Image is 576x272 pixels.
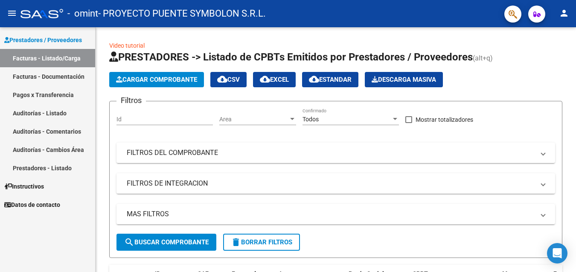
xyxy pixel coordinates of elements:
[124,237,134,247] mat-icon: search
[109,42,145,49] a: Video tutorial
[109,51,473,63] span: PRESTADORES -> Listado de CPBTs Emitidos por Prestadores / Proveedores
[116,94,146,106] h3: Filtros
[260,76,289,83] span: EXCEL
[217,74,227,84] mat-icon: cloud_download
[309,74,319,84] mat-icon: cloud_download
[416,115,473,125] span: Mostrar totalizadores
[4,35,82,45] span: Prestadores / Proveedores
[231,237,241,247] mat-icon: delete
[219,116,288,123] span: Area
[547,243,567,263] div: Open Intercom Messenger
[116,173,555,194] mat-expansion-panel-header: FILTROS DE INTEGRACION
[116,143,555,163] mat-expansion-panel-header: FILTROS DEL COMPROBANTE
[260,74,270,84] mat-icon: cloud_download
[303,116,319,123] span: Todos
[98,4,266,23] span: - PROYECTO PUENTE SYMBOLON S.R.L.
[372,76,436,83] span: Descarga Masiva
[116,204,555,224] mat-expansion-panel-header: MAS FILTROS
[109,72,204,87] button: Cargar Comprobante
[4,200,60,209] span: Datos de contacto
[7,8,17,18] mat-icon: menu
[365,72,443,87] app-download-masive: Descarga masiva de comprobantes (adjuntos)
[253,72,296,87] button: EXCEL
[127,209,535,219] mat-panel-title: MAS FILTROS
[309,76,352,83] span: Estandar
[217,76,240,83] span: CSV
[302,72,358,87] button: Estandar
[127,148,535,157] mat-panel-title: FILTROS DEL COMPROBANTE
[67,4,98,23] span: - omint
[127,179,535,188] mat-panel-title: FILTROS DE INTEGRACION
[231,238,292,246] span: Borrar Filtros
[559,8,569,18] mat-icon: person
[365,72,443,87] button: Descarga Masiva
[124,238,209,246] span: Buscar Comprobante
[116,234,216,251] button: Buscar Comprobante
[116,76,197,83] span: Cargar Comprobante
[210,72,247,87] button: CSV
[223,234,300,251] button: Borrar Filtros
[473,54,493,62] span: (alt+q)
[4,182,44,191] span: Instructivos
